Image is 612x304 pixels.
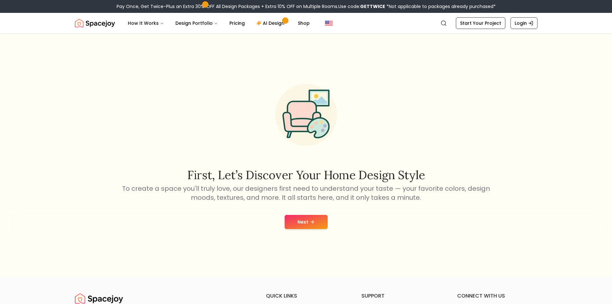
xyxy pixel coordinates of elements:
button: How It Works [123,17,169,30]
nav: Global [75,13,537,33]
a: Shop [293,17,315,30]
a: AI Design [251,17,291,30]
img: Start Style Quiz Illustration [265,74,347,156]
span: Use code: [338,3,385,10]
button: Next [285,215,328,229]
h6: connect with us [457,292,537,300]
a: Start Your Project [456,17,505,29]
nav: Main [123,17,315,30]
b: GETTWICE [360,3,385,10]
a: Login [510,17,537,29]
img: United States [325,19,333,27]
a: Pricing [224,17,250,30]
h2: First, let’s discover your home design style [121,169,491,181]
h6: quick links [266,292,346,300]
button: Design Portfolio [170,17,223,30]
a: Spacejoy [75,17,115,30]
p: To create a space you'll truly love, our designers first need to understand your taste — your fav... [121,184,491,202]
h6: support [361,292,442,300]
div: Pay Once, Get Twice-Plus an Extra 30% OFF All Design Packages + Extra 10% OFF on Multiple Rooms. [117,3,496,10]
img: Spacejoy Logo [75,17,115,30]
span: *Not applicable to packages already purchased* [385,3,496,10]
